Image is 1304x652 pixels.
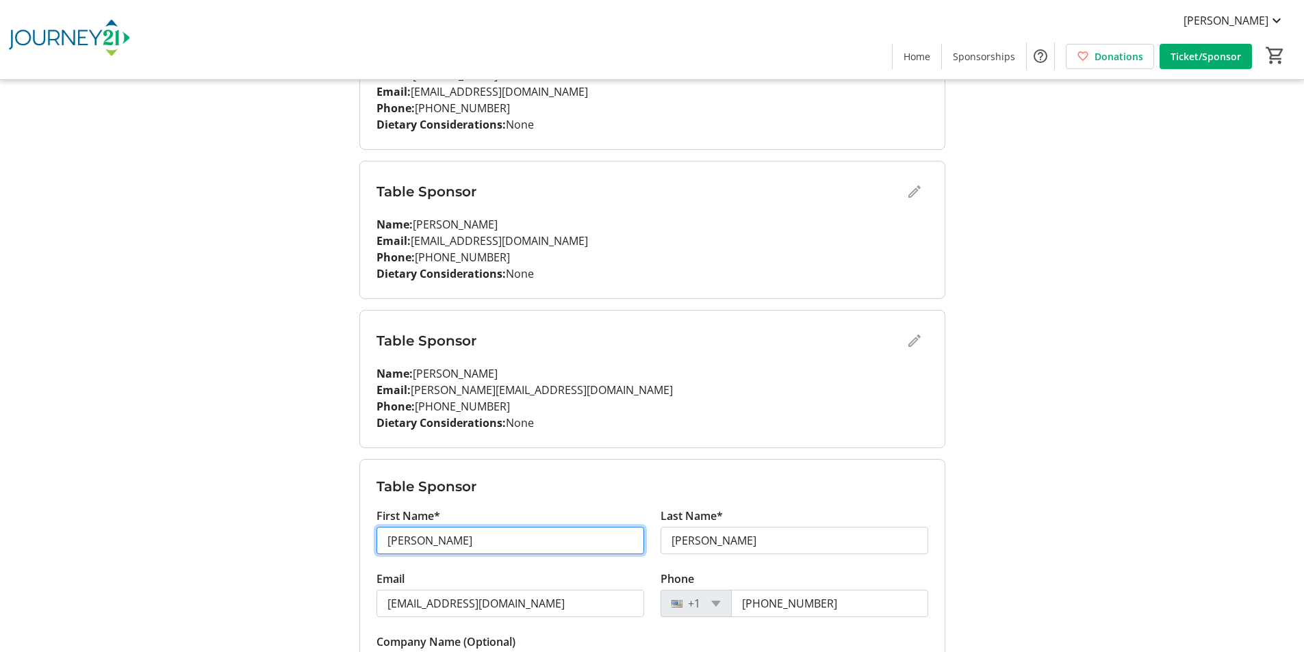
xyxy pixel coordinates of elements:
label: Company Name (Optional) [376,634,515,650]
a: Ticket/Sponsor [1160,44,1252,69]
strong: Email: [376,382,411,397]
p: None [376,415,928,431]
p: [PHONE_NUMBER] [376,100,928,116]
button: Help [1027,42,1054,70]
a: Donations [1066,44,1154,69]
p: [EMAIL_ADDRESS][DOMAIN_NAME] [376,233,928,249]
strong: Dietary Considerations: [376,117,506,132]
p: None [376,116,928,133]
strong: Email: [376,84,411,99]
span: [PERSON_NAME] [1184,12,1268,29]
p: [PHONE_NUMBER] [376,249,928,265]
label: Email [376,571,405,587]
h3: Table Sponsor [376,181,901,202]
span: Ticket/Sponsor [1171,49,1241,64]
a: Sponsorships [942,44,1026,69]
span: Sponsorships [953,49,1015,64]
strong: Dietary Considerations: [376,415,506,430]
a: Home [893,44,941,69]
h3: Table Sponsor [376,476,928,497]
button: [PERSON_NAME] [1173,10,1296,31]
strong: Email: [376,233,411,248]
button: Cart [1263,43,1288,68]
p: None [376,265,928,282]
span: Home [904,49,930,64]
strong: Name: [376,217,413,232]
span: Donations [1095,49,1143,64]
p: [PERSON_NAME][EMAIL_ADDRESS][DOMAIN_NAME] [376,382,928,398]
h3: Table Sponsor [376,330,901,351]
label: First Name* [376,508,440,524]
strong: Phone: [376,399,415,414]
label: Last Name* [661,508,723,524]
p: [EMAIL_ADDRESS][DOMAIN_NAME] [376,83,928,100]
p: [PHONE_NUMBER] [376,398,928,415]
p: [PERSON_NAME] [376,216,928,233]
p: [PERSON_NAME] [376,365,928,382]
strong: Name: [376,366,413,381]
label: Phone [661,571,694,587]
strong: Phone: [376,250,415,265]
img: Journey21's Logo [8,5,130,74]
input: (201) 555-0123 [731,590,928,617]
strong: Dietary Considerations: [376,266,506,281]
strong: Phone: [376,101,415,116]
